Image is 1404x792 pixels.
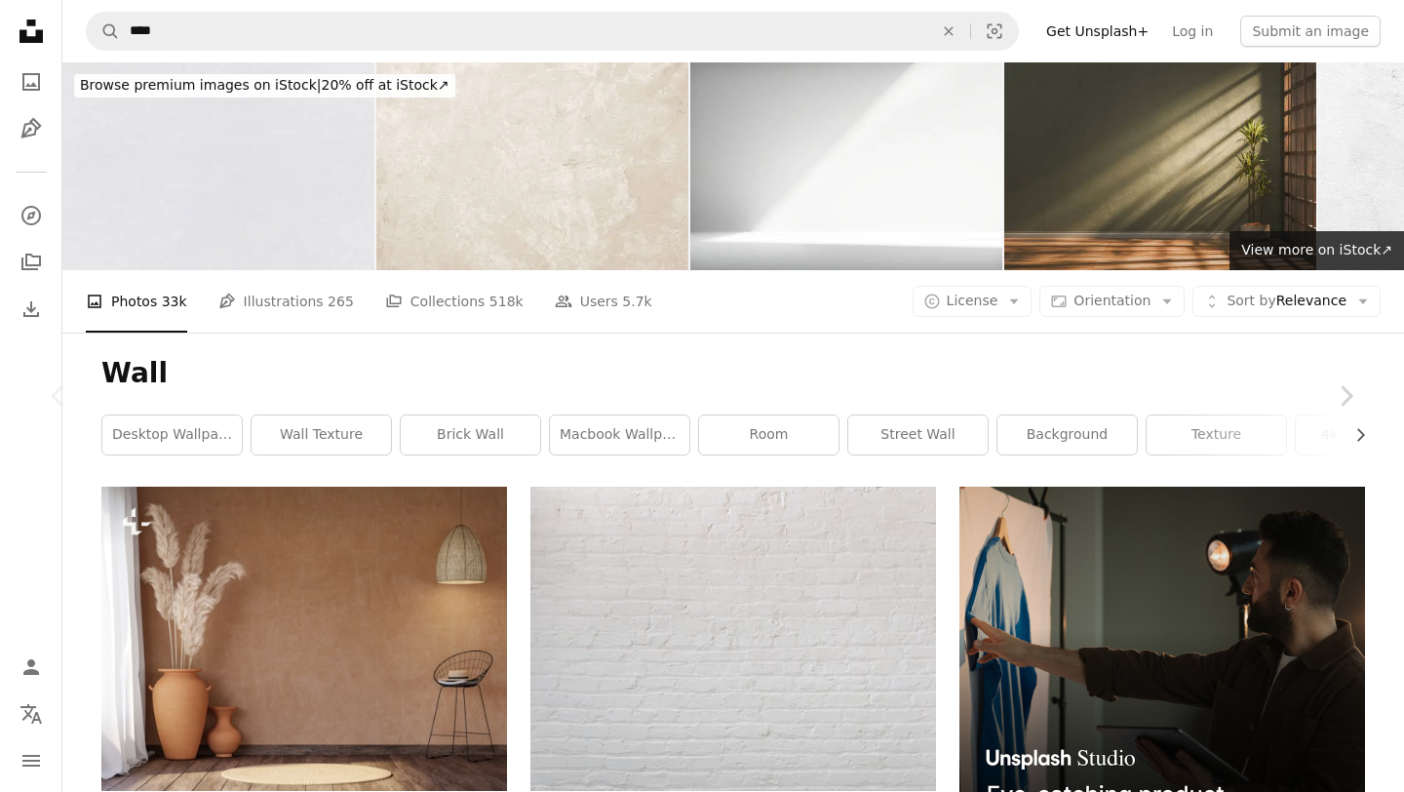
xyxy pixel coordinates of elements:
[690,62,1002,270] img: Minimalist Abstract Empty Gray White Room for product presentation
[12,109,51,148] a: Illustrations
[622,291,651,312] span: 5.7k
[489,291,524,312] span: 518k
[1227,292,1346,311] span: Relevance
[101,356,1365,391] h1: Wall
[699,416,838,455] a: room
[1241,242,1392,257] span: View more on iStock ↗
[376,62,688,270] img: Colour old concrete wall texture background. Close up retro plain cream color cement wall backgro...
[252,416,391,455] a: wall texture
[1004,62,1316,270] img: Empty living room interior
[848,416,988,455] a: street wall
[530,630,936,648] a: white brick wall
[74,74,455,98] div: 20% off at iStock ↗
[102,416,242,455] a: desktop wallpaper
[80,77,321,93] span: Browse premium images on iStock |
[62,62,374,270] img: Paper texture.
[328,291,354,312] span: 265
[530,487,936,791] img: white brick wall
[1240,16,1381,47] button: Submit an image
[1287,302,1404,490] a: Next
[87,13,120,50] button: Search Unsplash
[385,270,524,333] a: Collections 518k
[1160,16,1225,47] a: Log in
[1039,286,1185,317] button: Orientation
[12,741,51,780] button: Menu
[12,196,51,235] a: Explore
[12,62,51,101] a: Photos
[101,630,507,648] a: Local style empty room with blank orange wall 3d render,There are old wood floor decorate with bl...
[971,13,1018,50] button: Visual search
[1034,16,1160,47] a: Get Unsplash+
[947,293,998,308] span: License
[12,648,51,687] a: Log in / Sign up
[913,286,1033,317] button: License
[1229,231,1404,270] a: View more on iStock↗
[12,243,51,282] a: Collections
[218,270,354,333] a: Illustrations 265
[101,487,507,791] img: Local style empty room with blank orange wall 3d render,There are old wood floor decorate with bl...
[1192,286,1381,317] button: Sort byRelevance
[62,62,467,109] a: Browse premium images on iStock|20% off at iStock↗
[550,416,689,455] a: macbook wallpaper
[12,694,51,733] button: Language
[1227,293,1275,308] span: Sort by
[12,290,51,329] a: Download History
[927,13,970,50] button: Clear
[86,12,1019,51] form: Find visuals sitewide
[401,416,540,455] a: brick wall
[1073,293,1150,308] span: Orientation
[1147,416,1286,455] a: texture
[555,270,652,333] a: Users 5.7k
[997,416,1137,455] a: background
